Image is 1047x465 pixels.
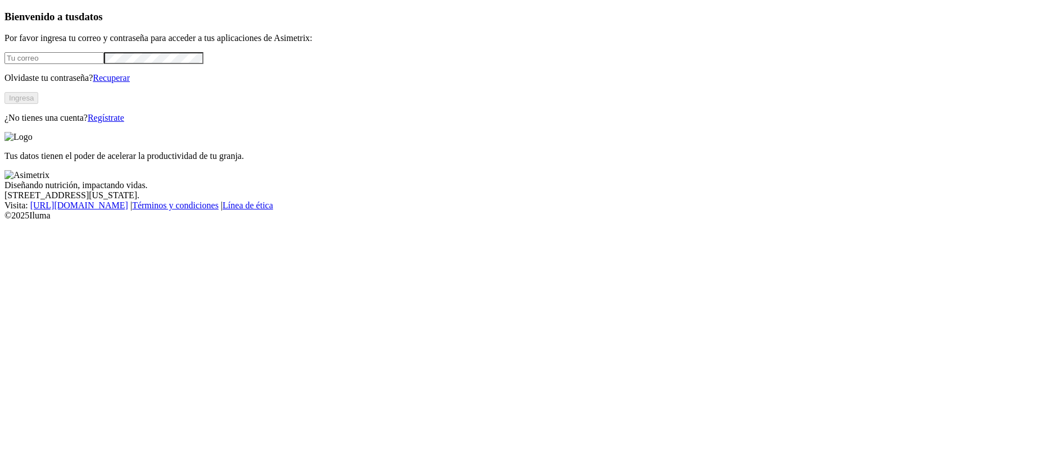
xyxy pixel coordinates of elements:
a: Línea de ética [223,200,273,210]
p: ¿No tienes una cuenta? [4,113,1043,123]
a: Recuperar [93,73,130,83]
a: [URL][DOMAIN_NAME] [30,200,128,210]
a: Regístrate [88,113,124,122]
div: [STREET_ADDRESS][US_STATE]. [4,190,1043,200]
div: © 2025 Iluma [4,211,1043,221]
p: Olvidaste tu contraseña? [4,73,1043,83]
h3: Bienvenido a tus [4,11,1043,23]
div: Diseñando nutrición, impactando vidas. [4,180,1043,190]
span: datos [79,11,103,22]
img: Asimetrix [4,170,49,180]
button: Ingresa [4,92,38,104]
a: Términos y condiciones [132,200,219,210]
div: Visita : | | [4,200,1043,211]
p: Tus datos tienen el poder de acelerar la productividad de tu granja. [4,151,1043,161]
p: Por favor ingresa tu correo y contraseña para acceder a tus aplicaciones de Asimetrix: [4,33,1043,43]
input: Tu correo [4,52,104,64]
img: Logo [4,132,33,142]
